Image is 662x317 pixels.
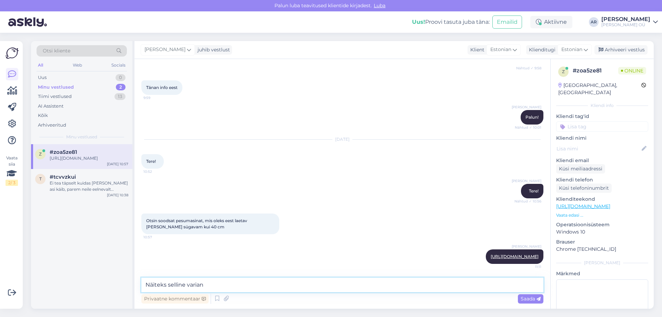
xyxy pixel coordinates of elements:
[529,188,539,194] span: Tere!
[146,218,248,229] span: Otsin soodsat pesumasinat, mis oleks eest laetav [PERSON_NAME] sügavam kui 40 cm
[601,17,658,28] a: [PERSON_NAME][PERSON_NAME] OÜ
[38,93,72,100] div: Tiimi vestlused
[39,176,42,181] span: t
[491,254,539,259] a: [URL][DOMAIN_NAME]
[556,157,648,164] p: Kliendi email
[38,74,47,81] div: Uus
[530,16,572,28] div: Aktiivne
[573,67,618,75] div: # zoa5ze81
[490,46,511,53] span: Estonian
[556,260,648,266] div: [PERSON_NAME]
[556,121,648,132] input: Lisa tag
[515,264,541,269] span: 11:11
[521,296,541,302] span: Saada
[38,112,48,119] div: Kõik
[526,46,555,53] div: Klienditugi
[38,84,74,91] div: Minu vestlused
[50,155,128,161] div: [URL][DOMAIN_NAME]
[512,105,541,110] span: [PERSON_NAME]
[38,122,66,129] div: Arhiveeritud
[37,61,44,70] div: All
[143,235,169,240] span: 10:57
[39,151,42,157] span: z
[556,184,612,193] div: Küsi telefoninumbrit
[468,46,484,53] div: Klient
[515,125,541,130] span: Nähtud ✓ 10:01
[107,161,128,167] div: [DATE] 10:57
[116,74,126,81] div: 0
[589,17,599,27] div: AR
[525,115,539,120] span: Palun!
[412,19,425,25] b: Uus!
[141,294,209,304] div: Privaatne kommentaar
[141,136,543,142] div: [DATE]
[556,102,648,109] div: Kliendi info
[116,84,126,91] div: 2
[492,16,522,29] button: Emailid
[6,47,19,60] img: Askly Logo
[372,2,388,9] span: Luba
[601,22,650,28] div: [PERSON_NAME] OÜ
[556,270,648,277] p: Märkmed
[601,17,650,22] div: [PERSON_NAME]
[107,192,128,198] div: [DATE] 10:38
[556,203,610,209] a: [URL][DOMAIN_NAME]
[556,164,605,174] div: Küsi meiliaadressi
[556,145,640,152] input: Lisa nimi
[195,46,230,53] div: juhib vestlust
[594,45,648,55] div: Arhiveeri vestlus
[618,67,646,75] span: Online
[556,113,648,120] p: Kliendi tag'id
[6,155,18,186] div: Vaata siia
[143,95,169,100] span: 9:59
[562,69,565,74] span: z
[50,180,128,192] div: Ei tea täpselt kuidas [PERSON_NAME] asi käib, parem neile eelnevalt helistada/kirjutada
[6,180,18,186] div: 2 / 3
[146,85,178,90] span: Tänan info eest
[114,93,126,100] div: 13
[561,46,582,53] span: Estonian
[556,212,648,218] p: Vaata edasi ...
[514,199,541,204] span: Nähtud ✓ 10:56
[512,244,541,249] span: [PERSON_NAME]
[556,238,648,246] p: Brauser
[515,66,541,71] span: Nähtud ✓ 9:58
[43,47,70,55] span: Otsi kliente
[556,135,648,142] p: Kliendi nimi
[141,278,543,292] textarea: Näiteks selline varian
[110,61,127,70] div: Socials
[50,149,77,155] span: #zoa5ze81
[556,246,648,253] p: Chrome [TECHNICAL_ID]
[143,169,169,174] span: 10:52
[512,178,541,184] span: [PERSON_NAME]
[66,134,97,140] span: Minu vestlused
[556,228,648,236] p: Windows 10
[556,221,648,228] p: Operatsioonisüsteem
[71,61,83,70] div: Web
[556,176,648,184] p: Kliendi telefon
[144,46,185,53] span: [PERSON_NAME]
[412,18,490,26] div: Proovi tasuta juba täna:
[558,82,641,96] div: [GEOGRAPHIC_DATA], [GEOGRAPHIC_DATA]
[556,196,648,203] p: Klienditeekond
[50,174,76,180] span: #tcvvzkui
[38,103,63,110] div: AI Assistent
[146,159,156,164] span: Tere!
